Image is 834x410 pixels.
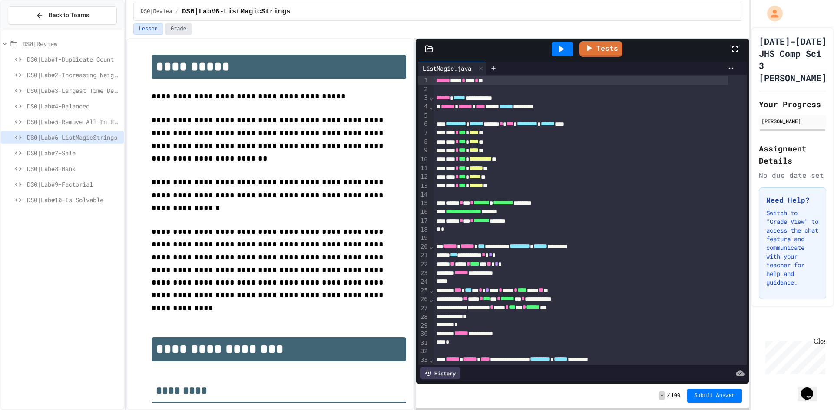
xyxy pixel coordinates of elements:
div: 33 [418,356,429,364]
span: DS0|Lab#1-Duplicate Count [27,55,120,64]
span: Fold line [429,243,434,250]
button: Back to Teams [8,6,117,25]
div: 29 [418,321,429,330]
span: Fold line [429,103,434,110]
span: DS0|Lab#9-Factorial [27,180,120,189]
div: 25 [418,286,429,295]
h2: Assignment Details [759,142,826,167]
div: 14 [418,190,429,199]
div: 16 [418,208,429,216]
div: 1 [418,76,429,85]
span: DS0|Review [141,8,172,15]
div: 28 [418,313,429,321]
span: Fold line [429,356,434,363]
div: 10 [418,155,429,164]
span: DS0|Lab#6-ListMagicStrings [27,133,120,142]
span: Fold line [429,296,434,303]
div: 8 [418,138,429,146]
span: DS0|Lab#5-Remove All In Range [27,117,120,126]
div: 31 [418,339,429,348]
h3: Need Help? [766,195,819,205]
button: Submit Answer [687,389,742,403]
div: [PERSON_NAME] [761,117,824,125]
iframe: chat widget [762,338,825,374]
button: Lesson [133,23,163,35]
span: Back to Teams [49,11,89,20]
div: Chat with us now!Close [3,3,60,55]
div: 18 [418,226,429,234]
button: Grade [165,23,192,35]
div: 22 [418,260,429,269]
div: 23 [418,269,429,278]
span: DS0|Lab#4-Balanced [27,102,120,111]
div: 11 [418,164,429,173]
span: DS0|Review [23,39,120,48]
div: 27 [418,304,429,313]
span: - [659,391,665,400]
div: History [420,367,460,379]
h2: Your Progress [759,98,826,110]
span: 100 [671,392,681,399]
span: DS0|Lab#3-Largest Time Denominations [27,86,120,95]
div: 24 [418,278,429,286]
div: 6 [418,120,429,128]
div: 7 [418,129,429,138]
span: / [667,392,670,399]
div: 26 [418,295,429,304]
div: ListMagic.java [418,64,476,73]
div: 19 [418,234,429,243]
div: My Account [758,3,785,23]
div: 3 [418,94,429,102]
span: DS0|Lab#7-Sale [27,148,120,157]
div: 15 [418,199,429,208]
a: Tests [579,41,622,57]
span: / [175,8,179,15]
div: 2 [418,85,429,94]
span: DS0|Lab#6-ListMagicStrings [182,7,291,17]
div: 5 [418,112,429,120]
div: 17 [418,216,429,225]
div: 34 [418,364,429,373]
span: DS0|Lab#2-Increasing Neighbors [27,70,120,79]
div: 9 [418,146,429,155]
div: 20 [418,243,429,251]
p: Switch to "Grade View" to access the chat feature and communicate with your teacher for help and ... [766,209,819,287]
div: 12 [418,173,429,181]
div: 21 [418,251,429,260]
span: DS0|Lab#10-Is Solvable [27,195,120,204]
div: 30 [418,330,429,338]
div: 32 [418,347,429,356]
span: Fold line [429,287,434,294]
span: Fold line [429,94,434,101]
span: DS0|Lab#8-Bank [27,164,120,173]
div: 4 [418,102,429,111]
div: No due date set [759,170,826,180]
h1: [DATE]-[DATE] JHS Comp Sci 3 [PERSON_NAME] [759,35,827,84]
div: ListMagic.java [418,62,486,75]
span: Submit Answer [694,392,735,399]
iframe: chat widget [798,375,825,401]
div: 13 [418,182,429,190]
